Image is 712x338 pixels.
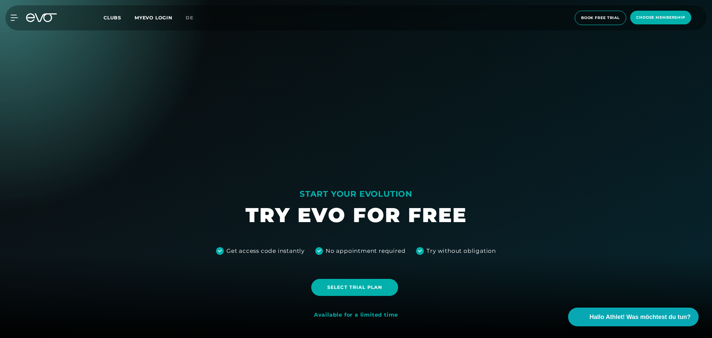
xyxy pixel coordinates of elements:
a: Clubs [104,14,135,21]
span: de [186,15,193,21]
div: Available for a limited time [314,312,398,319]
span: Clubs [104,15,121,21]
div: No appointment required [326,247,405,256]
span: book free trial [581,15,620,21]
a: Select trial plan [311,274,401,301]
div: START YOUR EVOLUTION [245,189,467,199]
a: choose membership [628,11,693,25]
a: book free trial [573,11,628,25]
h1: TRY EVO FOR FREE [245,202,467,228]
button: Hallo Athlet! Was möchtest du tun? [568,308,699,326]
a: de [186,14,201,22]
span: Select trial plan [327,284,382,291]
a: MYEVO LOGIN [135,15,172,21]
div: Try without obligation [426,247,496,256]
span: choose membership [636,15,685,20]
span: Hallo Athlet! Was möchtest du tun? [589,313,691,322]
div: Get access code instantly [226,247,305,256]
